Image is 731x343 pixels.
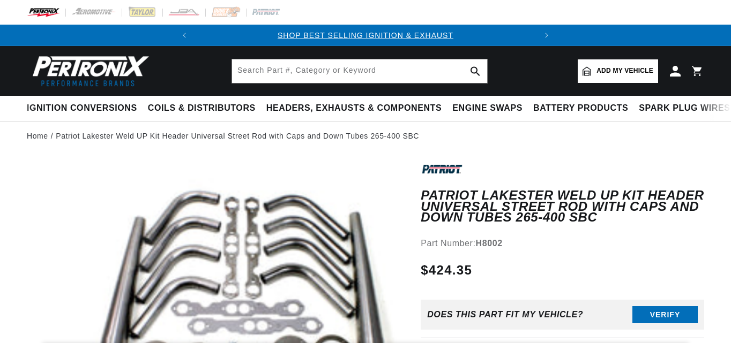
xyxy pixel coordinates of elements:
a: Patriot Lakester Weld UP Kit Header Universal Street Rod with Caps and Down Tubes 265-400 SBC [56,130,419,142]
a: SHOP BEST SELLING IGNITION & EXHAUST [278,31,453,40]
summary: Engine Swaps [447,96,528,121]
strong: H8002 [476,239,503,248]
span: $424.35 [421,261,472,280]
span: Ignition Conversions [27,103,137,114]
span: Headers, Exhausts & Components [266,103,442,114]
div: 1 of 2 [195,29,536,41]
input: Search Part #, Category or Keyword [232,59,487,83]
span: Engine Swaps [452,103,523,114]
summary: Ignition Conversions [27,96,143,121]
h1: Patriot Lakester Weld UP Kit Header Universal Street Rod with Caps and Down Tubes 265-400 SBC [421,190,704,223]
span: Battery Products [533,103,628,114]
button: Verify [632,306,698,323]
span: Add my vehicle [596,66,653,76]
div: Does This part fit My vehicle? [427,310,583,319]
button: search button [464,59,487,83]
a: Home [27,130,48,142]
div: Part Number: [421,237,704,250]
div: Announcement [195,29,536,41]
summary: Coils & Distributors [143,96,261,121]
button: Translation missing: en.sections.announcements.previous_announcement [174,25,195,46]
img: Pertronix [27,52,150,89]
span: Spark Plug Wires [639,103,730,114]
span: Coils & Distributors [148,103,256,114]
a: Add my vehicle [578,59,658,83]
button: Translation missing: en.sections.announcements.next_announcement [536,25,557,46]
summary: Headers, Exhausts & Components [261,96,447,121]
nav: breadcrumbs [27,130,704,142]
summary: Battery Products [528,96,633,121]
